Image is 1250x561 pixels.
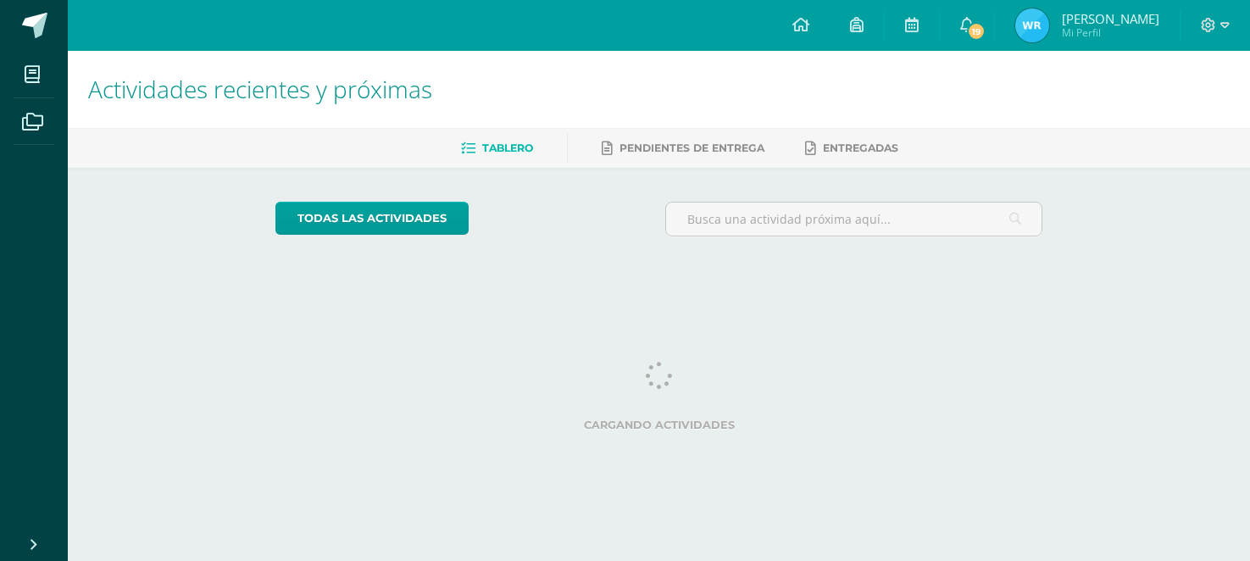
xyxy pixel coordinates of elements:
span: [PERSON_NAME] [1062,10,1159,27]
input: Busca una actividad próxima aquí... [666,203,1042,236]
span: 19 [967,22,986,41]
label: Cargando actividades [275,419,1042,431]
a: Pendientes de entrega [602,135,764,162]
span: Actividades recientes y próximas [88,73,432,105]
span: Entregadas [823,142,898,154]
a: Entregadas [805,135,898,162]
img: ce909746c883927103f96163b1a5e61c.png [1015,8,1049,42]
a: todas las Actividades [275,202,469,235]
span: Tablero [482,142,533,154]
a: Tablero [461,135,533,162]
span: Pendientes de entrega [619,142,764,154]
span: Mi Perfil [1062,25,1159,40]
